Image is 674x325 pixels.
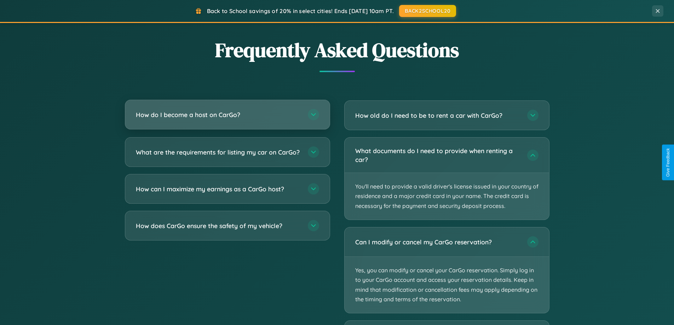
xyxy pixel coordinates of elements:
span: Back to School savings of 20% in select cities! Ends [DATE] 10am PT. [207,7,394,14]
h3: How can I maximize my earnings as a CarGo host? [136,185,301,193]
button: BACK2SCHOOL20 [399,5,456,17]
p: Yes, you can modify or cancel your CarGo reservation. Simply log in to your CarGo account and acc... [345,257,549,313]
h3: How do I become a host on CarGo? [136,110,301,119]
p: You'll need to provide a valid driver's license issued in your country of residence and a major c... [345,173,549,220]
h3: What are the requirements for listing my car on CarGo? [136,148,301,157]
h3: How does CarGo ensure the safety of my vehicle? [136,221,301,230]
h3: What documents do I need to provide when renting a car? [355,146,520,164]
h2: Frequently Asked Questions [125,36,549,64]
div: Give Feedback [666,148,670,177]
h3: Can I modify or cancel my CarGo reservation? [355,238,520,246]
h3: How old do I need to be to rent a car with CarGo? [355,111,520,120]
